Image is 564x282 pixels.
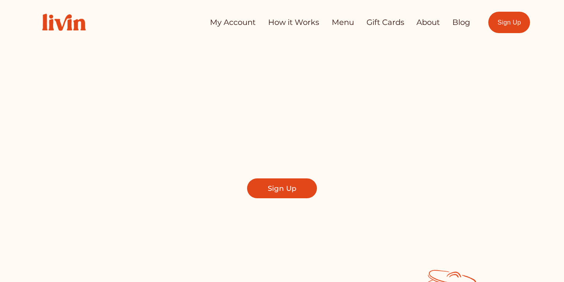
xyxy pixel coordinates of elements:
[452,15,470,30] a: Blog
[488,12,530,33] a: Sign Up
[34,5,94,39] img: Livin
[367,15,404,30] a: Gift Cards
[416,15,440,30] a: About
[268,15,319,30] a: How it Works
[332,15,354,30] a: Menu
[247,178,317,198] a: Sign Up
[210,15,256,30] a: My Account
[120,80,444,117] span: Take Back Your Evenings
[155,129,410,163] span: Find a local chef who prepares customized, healthy meals in your kitchen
